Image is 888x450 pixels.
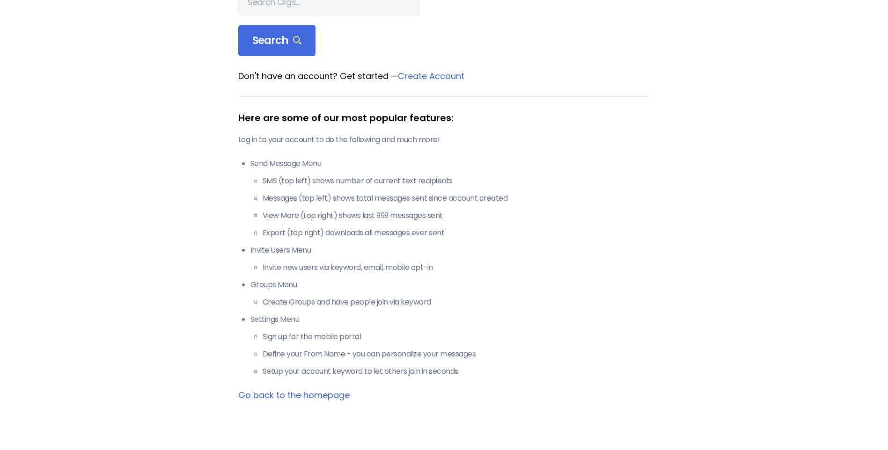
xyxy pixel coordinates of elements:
li: Export (top right) downloads all messages ever sent [263,227,650,239]
li: Invite new users via keyword, email, mobile opt-in [263,262,650,273]
a: Go back to the homepage [238,389,350,401]
li: View More (top right) shows last 999 messages sent [263,210,650,221]
li: Define your From Name - you can personalize your messages [263,348,650,360]
li: Groups Menu [250,279,650,308]
p: Log in to your account to do the following and much more! [238,134,650,145]
li: Invite Users Menu [250,245,650,273]
li: Setup your account keyword to let others join in seconds [263,366,650,377]
a: Create Account [398,70,464,82]
div: Here are some of our most popular features: [238,111,650,125]
span: Search [252,34,302,47]
li: SMS (top left) shows number of current text recipients [263,175,650,187]
li: Sign up for the mobile portal [263,331,650,342]
div: Search [238,25,316,57]
li: Settings Menu [250,314,650,377]
li: Messages (top left) shows total messages sent since account created [263,193,650,204]
li: Create Groups and have people join via keyword [263,297,650,308]
li: Send Message Menu [250,158,650,239]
